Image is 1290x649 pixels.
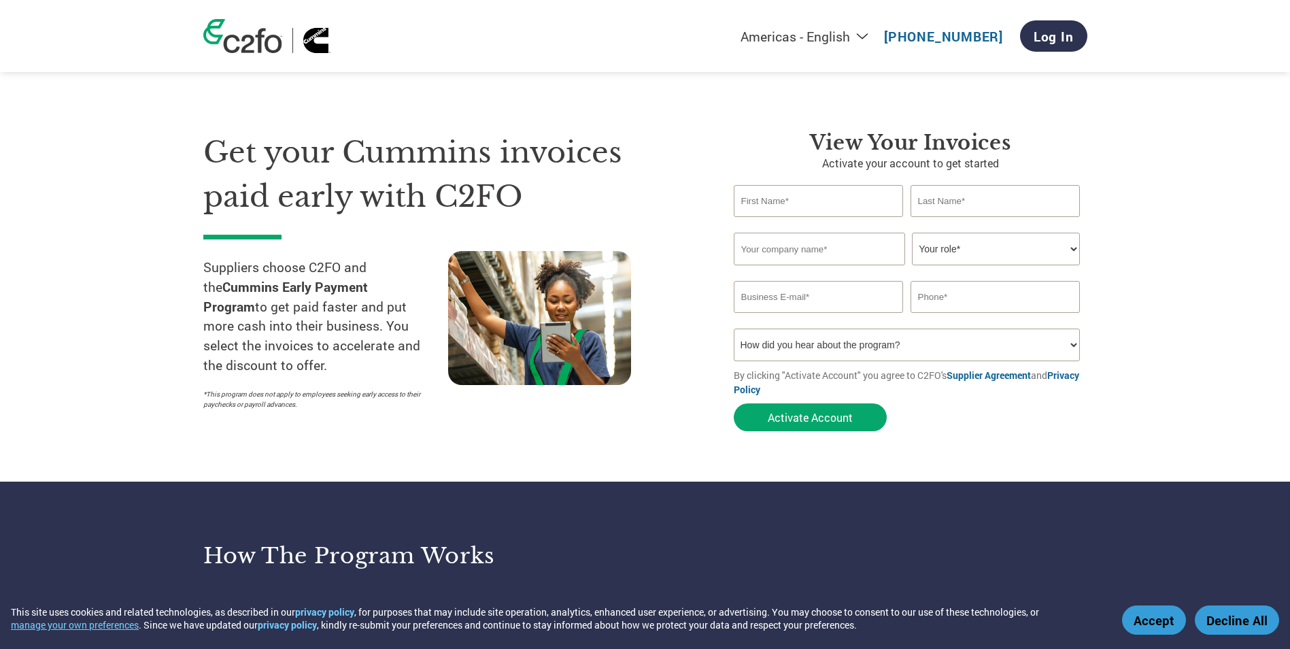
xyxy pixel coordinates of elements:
p: *This program does not apply to employees seeking early access to their paychecks or payroll adva... [203,389,435,410]
div: Invalid company name or company name is too long [734,267,1081,276]
button: Activate Account [734,403,887,431]
img: Cummins [303,28,330,53]
h3: How the program works [203,542,628,569]
button: Accept [1122,605,1186,635]
div: Invalid last name or last name is too long [911,218,1081,227]
h3: View Your Invoices [734,131,1087,155]
select: Title/Role [912,233,1080,265]
input: Last Name* [911,185,1081,217]
div: Inavlid Email Address [734,314,904,323]
a: privacy policy [258,618,317,631]
h1: Get your Cummins invoices paid early with C2FO [203,131,693,218]
button: Decline All [1195,605,1279,635]
input: Invalid Email format [734,281,904,313]
a: [PHONE_NUMBER] [884,28,1003,45]
input: Phone* [911,281,1081,313]
p: Activate your account to get started [734,155,1087,171]
button: manage your own preferences [11,618,139,631]
input: First Name* [734,185,904,217]
input: Your company name* [734,233,905,265]
div: This site uses cookies and related technologies, as described in our , for purposes that may incl... [11,605,1102,631]
a: Privacy Policy [734,369,1079,396]
p: Suppliers choose C2FO and the to get paid faster and put more cash into their business. You selec... [203,258,448,376]
img: supply chain worker [448,251,631,385]
div: Inavlid Phone Number [911,314,1081,323]
strong: Cummins Early Payment Program [203,278,368,315]
div: Invalid first name or first name is too long [734,218,904,227]
img: c2fo logo [203,19,282,53]
p: By clicking "Activate Account" you agree to C2FO's and [734,368,1087,397]
a: Log In [1020,20,1087,52]
a: privacy policy [295,605,354,618]
a: Supplier Agreement [947,369,1031,382]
